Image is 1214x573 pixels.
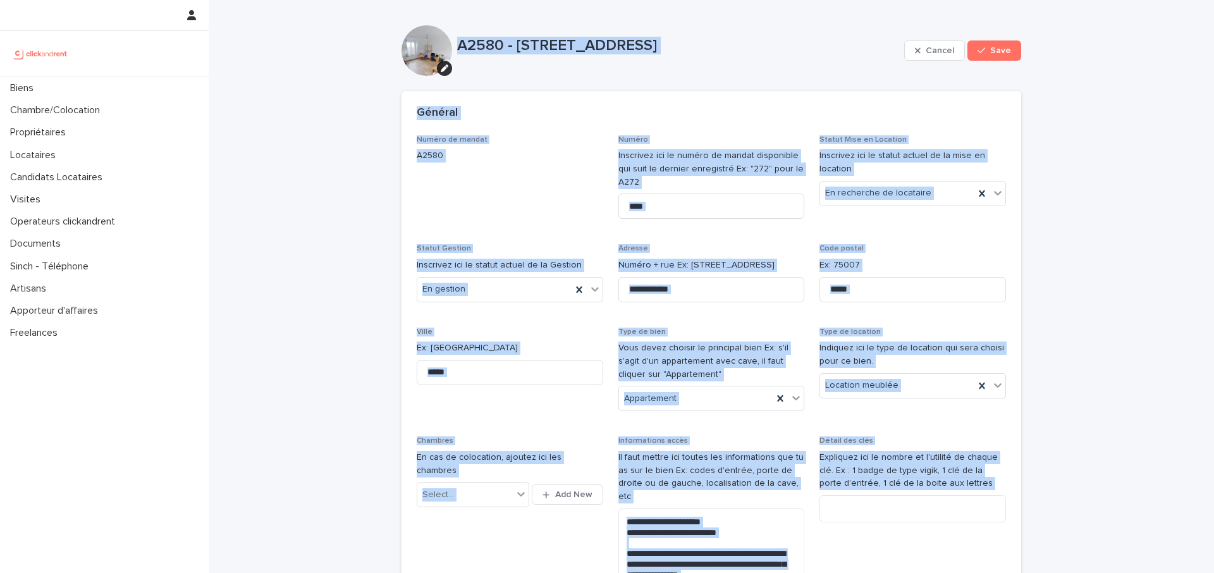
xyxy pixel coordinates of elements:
span: Type de bien [618,328,666,336]
span: Détail des clés [819,437,873,445]
p: A2580 [417,149,603,163]
p: Inscrivez ici le numéro de mandat disponible qui suit le dernier enregistré Ex: "272" pour le A272 [618,149,805,188]
p: Chambre/Colocation [5,104,110,116]
p: Sinch - Téléphone [5,261,99,273]
p: Apporteur d'affaires [5,305,108,317]
span: Type de location [819,328,881,336]
span: Numéro de mandat [417,136,487,144]
button: Cancel [904,40,965,61]
span: Adresse [618,245,648,252]
p: Il faut mettre ici toutes les informations que tu as sur le bien Ex: codes d'entrée, porte de dro... [618,451,805,503]
img: UCB0brd3T0yccxBKYDjQ [10,41,71,66]
button: Save [967,40,1021,61]
p: Ex: 75007 [819,259,1006,272]
p: Locataires [5,149,66,161]
p: Documents [5,238,71,250]
span: Add New [555,490,592,499]
p: Artisans [5,283,56,295]
p: Vous devez choisir le principal bien Ex: s'il s'agit d'un appartement avec cave, il faut cliquer ... [618,342,805,381]
span: Chambres [417,437,453,445]
p: Biens [5,82,44,94]
span: En gestion [422,283,465,296]
p: Inscrivez ici le statut actuel de la mise en location [819,149,1006,176]
span: Code postal [819,245,864,252]
span: Location meublée [825,379,898,392]
p: Operateurs clickandrent [5,216,125,228]
p: Candidats Locataires [5,171,113,183]
p: Ex: [GEOGRAPHIC_DATA] [417,342,603,355]
p: Indiquez ici le type de location qui sera choisi pour ce bien. [819,342,1006,368]
p: Freelances [5,327,68,339]
div: Select... [422,488,454,502]
p: Expliquez ici le nombre et l'utilité de chaque clé. Ex : 1 badge de type vigik, 1 clé de la porte... [819,451,1006,490]
button: Add New [532,484,603,505]
p: Propriétaires [5,126,76,139]
h2: Général [417,106,458,120]
span: Save [990,46,1011,55]
p: A2580 - [STREET_ADDRESS] [457,37,899,55]
p: Visites [5,194,51,206]
span: Cancel [926,46,954,55]
span: Informations accès [618,437,688,445]
p: En cas de colocation, ajoutez ici les chambres [417,451,603,477]
p: Inscrivez ici le statut actuel de la Gestion [417,259,603,272]
span: Statut Mise en Location [819,136,907,144]
span: Statut Gestion [417,245,471,252]
span: Ville [417,328,432,336]
span: En recherche de locataire [825,187,931,200]
span: Numéro [618,136,648,144]
span: Appartement [624,392,677,405]
p: Numéro + rue Ex: [STREET_ADDRESS] [618,259,805,272]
